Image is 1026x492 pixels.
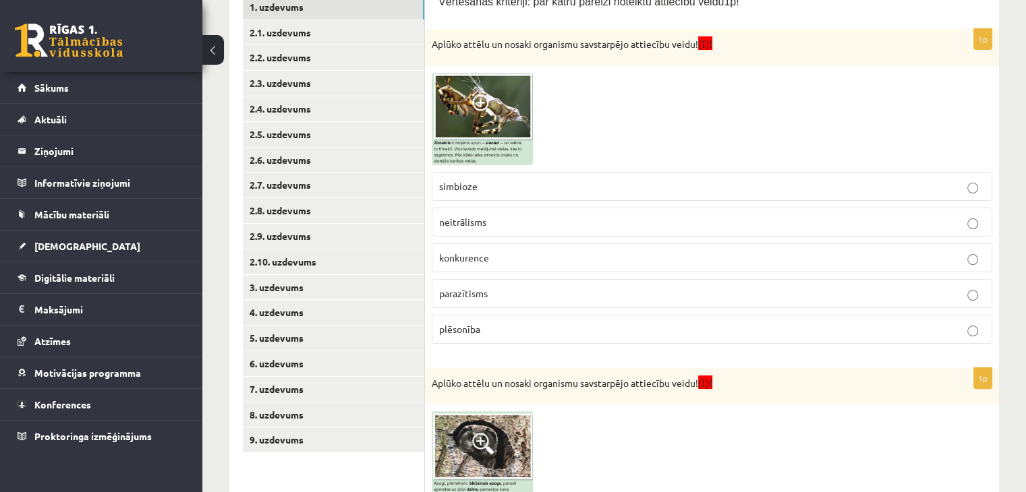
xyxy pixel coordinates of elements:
a: 2.10. uzdevums [243,249,424,274]
p: Aplūko attēlu un nosaki organismu savstarpējo attiecību veidu! [432,36,925,51]
a: 4. uzdevums [243,300,424,325]
a: Mācību materiāli [18,199,186,230]
a: Konferences [18,389,186,420]
a: 2.6. uzdevums [243,148,424,173]
input: konkurence [967,254,978,265]
a: 3. uzdevums [243,275,424,300]
a: Informatīvie ziņojumi [18,167,186,198]
a: 2.4. uzdevums [243,96,424,121]
input: neitrālisms [967,218,978,229]
span: plēsonība [439,323,480,335]
p: Aplūko attēlu un nosaki organismu savstarpējo attiecību veidu! [432,375,925,390]
a: [DEMOGRAPHIC_DATA] [18,230,186,262]
span: neitrālisms [439,216,486,228]
a: Rīgas 1. Tālmācības vidusskola [15,24,123,57]
img: 1.png [432,73,533,165]
p: 1p [973,367,992,389]
a: Ziņojumi [18,135,186,166]
a: 6. uzdevums [243,351,424,376]
a: 2.1. uzdevums [243,20,424,45]
input: plēsonība [967,326,978,336]
a: 2.9. uzdevums [243,224,424,249]
a: 2.5. uzdevums [243,122,424,147]
span: Proktoringa izmēģinājums [34,430,152,442]
span: Sākums [34,82,69,94]
span: [DEMOGRAPHIC_DATA] [34,240,140,252]
legend: Ziņojumi [34,135,186,166]
a: Atzīmes [18,326,186,357]
span: simbioze [439,180,478,192]
a: 8. uzdevums [243,402,424,427]
span: Mācību materiāli [34,208,109,220]
a: Motivācijas programma [18,357,186,388]
a: Proktoringa izmēģinājums [18,421,186,452]
a: Digitālie materiāli [18,262,186,293]
a: Sākums [18,72,186,103]
span: (I)! [698,377,712,389]
input: simbioze [967,183,978,193]
a: Maksājumi [18,294,186,325]
a: 2.7. uzdevums [243,173,424,197]
span: Aktuāli [34,113,67,125]
span: Atzīmes [34,335,71,347]
a: 2.3. uzdevums [243,71,424,96]
span: (I)! [698,38,712,50]
a: 2.8. uzdevums [243,198,424,223]
a: 9. uzdevums [243,427,424,452]
input: parazītisms [967,290,978,301]
a: 7. uzdevums [243,377,424,402]
span: Konferences [34,398,91,410]
legend: Informatīvie ziņojumi [34,167,186,198]
a: 5. uzdevums [243,326,424,350]
span: Digitālie materiāli [34,272,115,284]
legend: Maksājumi [34,294,186,325]
p: 1p [973,28,992,50]
span: konkurence [439,251,489,264]
span: Motivācijas programma [34,367,141,379]
a: Aktuāli [18,104,186,135]
a: 2.2. uzdevums [243,45,424,70]
span: parazītisms [439,287,488,299]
